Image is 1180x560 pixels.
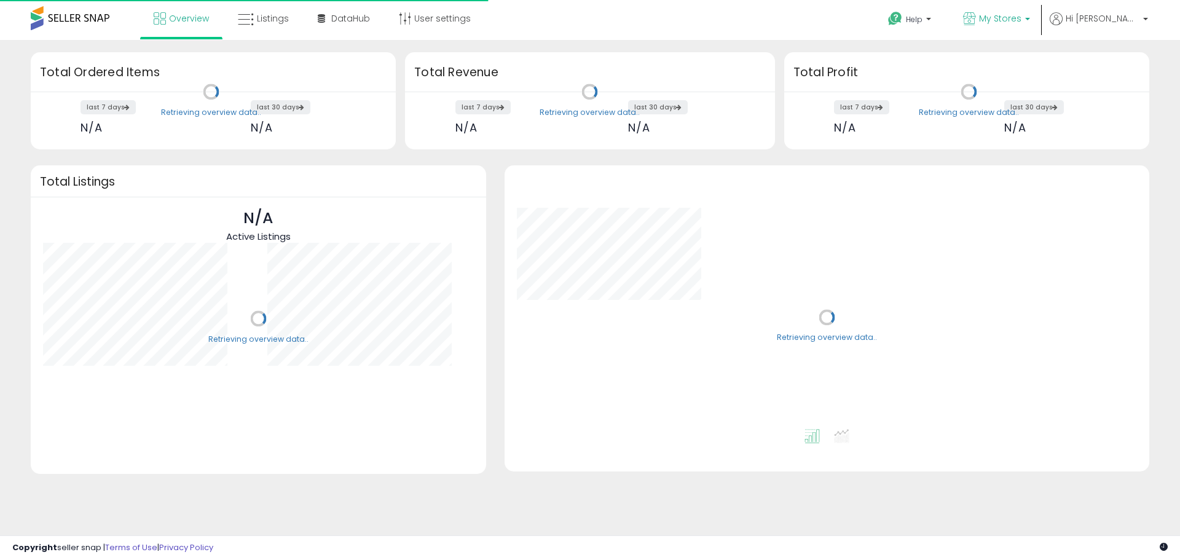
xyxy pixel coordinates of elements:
[12,542,57,553] strong: Copyright
[979,12,1021,25] span: My Stores
[887,11,903,26] i: Get Help
[331,12,370,25] span: DataHub
[1050,12,1148,40] a: Hi [PERSON_NAME]
[777,333,877,344] div: Retrieving overview data..
[105,542,157,553] a: Terms of Use
[169,12,209,25] span: Overview
[12,542,213,554] div: seller snap | |
[159,542,213,553] a: Privacy Policy
[1066,12,1139,25] span: Hi [PERSON_NAME]
[257,12,289,25] span: Listings
[878,2,943,40] a: Help
[906,14,922,25] span: Help
[208,334,309,345] div: Retrieving overview data..
[161,107,261,118] div: Retrieving overview data..
[919,107,1019,118] div: Retrieving overview data..
[540,107,640,118] div: Retrieving overview data..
